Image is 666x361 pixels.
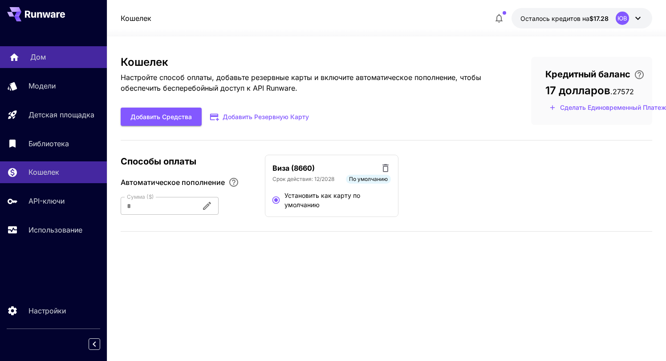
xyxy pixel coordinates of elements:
font: Способы оплаты [121,156,196,167]
button: Свернуть боковую панель [89,338,100,350]
font: Виза (8660) [272,164,315,172]
font: . [610,87,613,96]
font: Кошелек [28,168,59,176]
font: Настройки [28,306,66,315]
font: Автоматическое пополнение [121,178,225,187]
font: Срок действия: 12/2028 [272,176,334,182]
font: 17 долларов [545,84,610,97]
button: 17,27572 долларов СШАЮВ [512,8,652,28]
font: Кошелек [121,14,151,23]
button: Добавить средства [121,108,202,126]
button: Введите данные вашей карты и выберите сумму автоматического пополнения, чтобы избежать перебоев в... [630,69,648,80]
font: Библиотека [28,139,69,148]
button: Включите функцию автоматического пополнения, чтобы обеспечить бесперебойное обслуживание. Мы авто... [225,177,243,188]
font: API-ключи [28,197,65,205]
font: По умолчанию [349,176,388,182]
font: 27572 [613,87,634,96]
font: Установить как карту по умолчанию [284,192,360,209]
font: Кошелек [121,56,168,68]
font: Сумма ($) [127,193,154,200]
font: $17.28 [589,15,609,22]
font: Осталось кредитов на [520,15,589,22]
div: 17,27572 долларов США [520,14,609,23]
font: Дом [30,52,46,61]
font: Модели [28,81,56,90]
font: ЮВ [617,15,627,22]
font: Детская площадка [28,110,94,119]
nav: хлебные крошки [121,13,151,24]
font: Использование [28,225,82,234]
font: Добавить резервную карту [223,113,309,120]
font: Кредитный баланс [545,69,630,80]
div: Свернуть боковую панель [95,336,107,352]
a: Кошелек [121,13,151,24]
font: Добавить средства [130,113,192,120]
font: Настройте способ оплаты, добавьте резервные карты и включите автоматическое пополнение, чтобы обе... [121,73,481,92]
button: Добавить резервную карту [202,108,318,125]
